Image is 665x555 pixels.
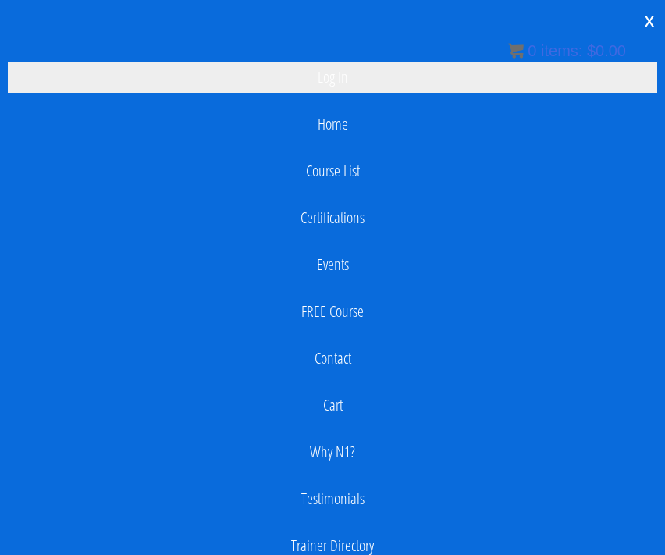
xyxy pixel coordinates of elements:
[541,42,582,59] span: items:
[8,62,657,93] a: Log In
[8,249,657,280] a: Events
[8,296,657,327] a: FREE Course
[587,42,626,59] bdi: 0.00
[528,42,536,59] span: 0
[8,390,657,421] a: Cart
[508,42,626,59] a: 0 items: $0.00
[8,109,657,140] a: Home
[8,483,657,514] a: Testimonials
[8,343,657,374] a: Contact
[634,4,665,37] div: x
[508,43,524,59] img: icon11.png
[8,436,657,468] a: Why N1?
[8,155,657,187] a: Course List
[587,42,596,59] span: $
[8,202,657,233] a: Certifications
